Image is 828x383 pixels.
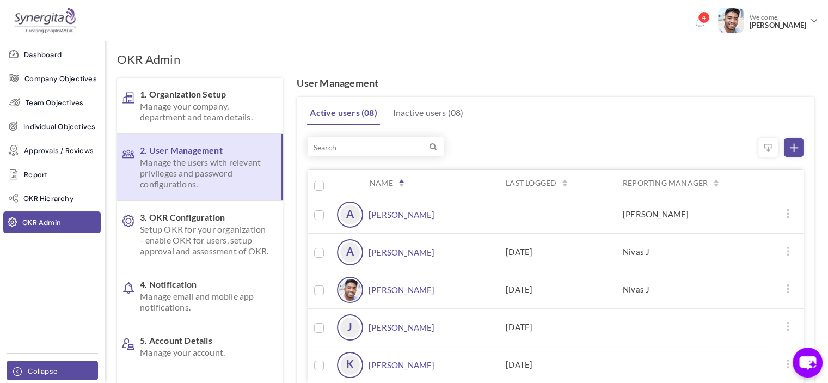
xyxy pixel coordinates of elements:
span: Approvals / Reviews [24,145,94,156]
th: Reporting Manager: activate to sort column ascending [615,169,804,196]
a: Dashboard [3,44,101,65]
td: Nivas J [615,271,804,308]
span: [PERSON_NAME] [749,21,806,29]
a: Team Objectives [3,92,101,113]
a: Aakash M [369,202,435,228]
label: Last logged [506,178,556,189]
th: Last logged: activate to sort column ascending [498,169,615,196]
span: OKR Hierarchy [23,193,73,204]
a: J [339,317,361,338]
a: Approvals / Reviews [3,139,101,161]
h4: User Management [297,78,814,89]
a: Frank N [369,277,435,303]
a: Notifications [691,14,708,32]
a: A [339,241,361,263]
span: Report [24,169,47,180]
td: [DATE] [498,271,615,308]
a: Inactive users ( ) [390,102,467,124]
a: Amelia Fancourt [369,239,435,265]
input: Search [308,137,444,156]
span: 08 [451,107,461,118]
a: OKR Hierarchy [3,187,101,209]
a: Individual Objectives [3,115,101,137]
label: Reporting Manager [623,178,708,189]
span: 1. Organization Setup [140,89,269,123]
a: Photo Welcome,[PERSON_NAME] [714,3,823,35]
span: Manage the users with relevant privileges and password configurations. [140,157,267,190]
a: OKR Admin [3,211,101,233]
td: [PERSON_NAME] [615,196,804,233]
span: 5. Account Details [140,335,269,358]
a: A [339,204,361,226]
img: Logo [13,7,77,34]
span: 08 [364,107,374,118]
span: Manage your company, department and team details. [140,101,269,123]
td: [DATE] [498,308,615,346]
img: Photo [718,8,744,33]
a: Active users ( ) [307,102,379,125]
a: John K [369,314,435,341]
span: Manage email and mobile app notifications. [140,291,269,313]
span: Dashboard [24,50,62,60]
span: 4. Notification [140,279,269,313]
span: 4 [698,11,710,23]
td: [DATE] [498,233,615,271]
span: Individual Objectives [23,121,95,132]
button: chat-button [793,348,823,378]
span: OKR Admin [22,217,61,228]
td: Nivas J [615,233,804,271]
span: Setup OKR for your organization - enable OKR for users, setup approval and assessment of OKR. [140,224,269,257]
a: Report [3,163,101,185]
span: Company Objectives [24,74,97,84]
span: 3. OKR Configuration [140,212,269,257]
img: Z [339,279,361,301]
span: 2. User Management [140,145,267,190]
span: Team Objectives [26,98,83,108]
th: Name: activate to sort column descending [329,169,498,196]
a: Kajal Shaikh [369,352,435,378]
span: Manage your account. [140,347,269,358]
a: Import users [758,138,778,157]
span: Welcome, [744,8,809,35]
a: K [339,354,361,376]
h1: OKR Admin [117,52,180,67]
label: Name [370,178,393,189]
a: Invite Users [784,138,804,157]
a: Company Objectives [3,68,101,89]
span: Collapse [28,366,57,377]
